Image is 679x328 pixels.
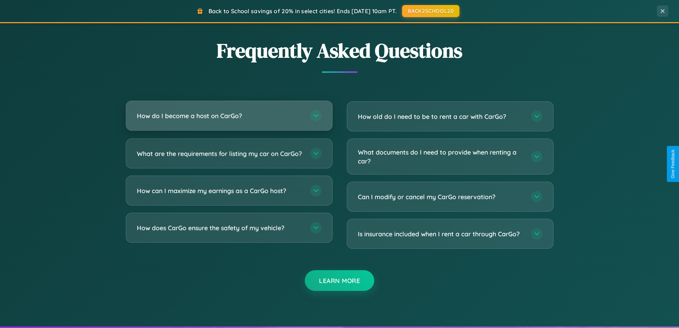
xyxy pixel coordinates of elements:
[358,192,524,201] h3: Can I modify or cancel my CarGo reservation?
[305,270,374,291] button: Learn More
[126,37,554,64] h2: Frequently Asked Questions
[137,186,303,195] h3: How can I maximize my earnings as a CarGo host?
[358,229,524,238] h3: Is insurance included when I rent a car through CarGo?
[402,5,459,17] button: BACK2SCHOOL20
[209,7,397,15] span: Back to School savings of 20% in select cities! Ends [DATE] 10am PT.
[137,223,303,232] h3: How does CarGo ensure the safety of my vehicle?
[137,149,303,158] h3: What are the requirements for listing my car on CarGo?
[137,111,303,120] h3: How do I become a host on CarGo?
[358,112,524,121] h3: How old do I need to be to rent a car with CarGo?
[358,148,524,165] h3: What documents do I need to provide when renting a car?
[670,150,675,178] div: Give Feedback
